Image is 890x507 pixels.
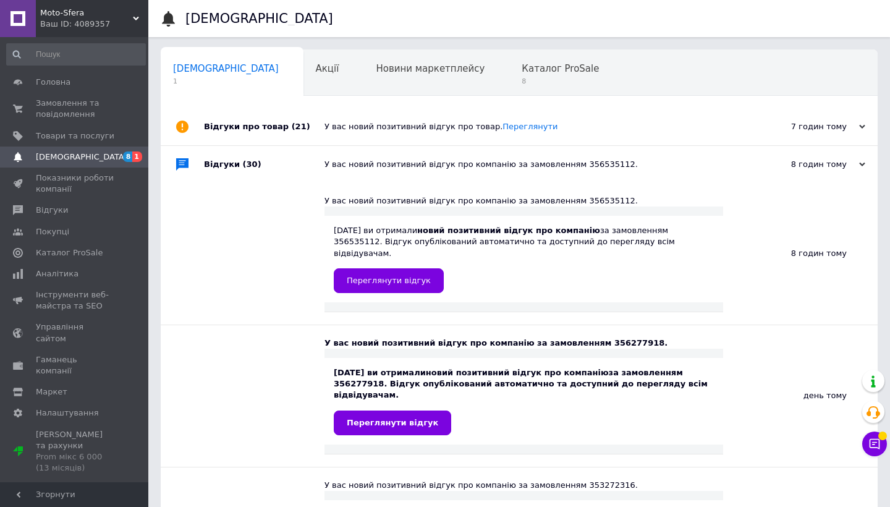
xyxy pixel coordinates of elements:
div: Prom мікс 6 000 (13 місяців) [36,451,114,474]
span: (21) [292,122,310,131]
div: Ваш ID: 4089357 [40,19,148,30]
span: Показники роботи компанії [36,173,114,195]
span: 8 [123,151,133,162]
span: Гаманець компанії [36,354,114,377]
h1: [DEMOGRAPHIC_DATA] [185,11,333,26]
span: Управління сайтом [36,322,114,344]
span: [DEMOGRAPHIC_DATA] [36,151,127,163]
span: Товари та послуги [36,130,114,142]
span: Замовлення та повідомлення [36,98,114,120]
div: [DATE] ви отримали за замовленням 356277918. Відгук опублікований автоматично та доступний до пер... [334,367,714,435]
div: 7 годин тому [742,121,865,132]
div: У вас новий позитивний відгук про товар. [324,121,742,132]
a: Переглянути відгук [334,268,444,293]
a: Переглянути відгук [334,411,451,435]
b: новий позитивний відгук про компанію [417,226,600,235]
span: [PERSON_NAME] та рахунки [36,429,114,474]
span: Каталог ProSale [36,247,103,258]
span: 1 [173,77,279,86]
span: Акції [316,63,339,74]
span: Головна [36,77,70,88]
span: 1 [132,151,142,162]
span: Moto-Sfera [40,7,133,19]
div: день тому [723,325,878,467]
span: Налаштування [36,407,99,419]
a: Переглянути [502,122,557,131]
span: Переглянути відгук [347,276,431,285]
b: новий позитивний відгук про компанію [426,368,609,377]
span: (30) [243,160,261,169]
div: [DATE] ви отримали за замовленням 356535112. Відгук опублікований автоматично та доступний до пер... [334,225,714,293]
div: У вас новий позитивний відгук про компанію за замовленням 356277918. [324,338,723,349]
span: Новини маркетплейсу [376,63,485,74]
span: Каталог ProSale [522,63,599,74]
span: Аналітика [36,268,78,279]
span: Покупці [36,226,69,237]
div: Відгуки про товар [204,108,324,145]
span: [DEMOGRAPHIC_DATA] [173,63,279,74]
span: Інструменти веб-майстра та SEO [36,289,114,312]
div: У вас новий позитивний відгук про компанію за замовленням 353272316. [324,480,723,491]
div: 8 годин тому [723,183,878,325]
div: У вас новий позитивний відгук про компанію за замовленням 356535112. [324,159,742,170]
button: Чат з покупцем [862,432,887,456]
span: 8 [522,77,599,86]
div: Відгуки [204,146,324,183]
span: Переглянути відгук [347,418,438,427]
span: Відгуки [36,205,68,216]
div: У вас новий позитивний відгук про компанію за замовленням 356535112. [324,195,723,207]
input: Пошук [6,43,146,66]
span: Маркет [36,386,67,398]
div: 8 годин тому [742,159,865,170]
